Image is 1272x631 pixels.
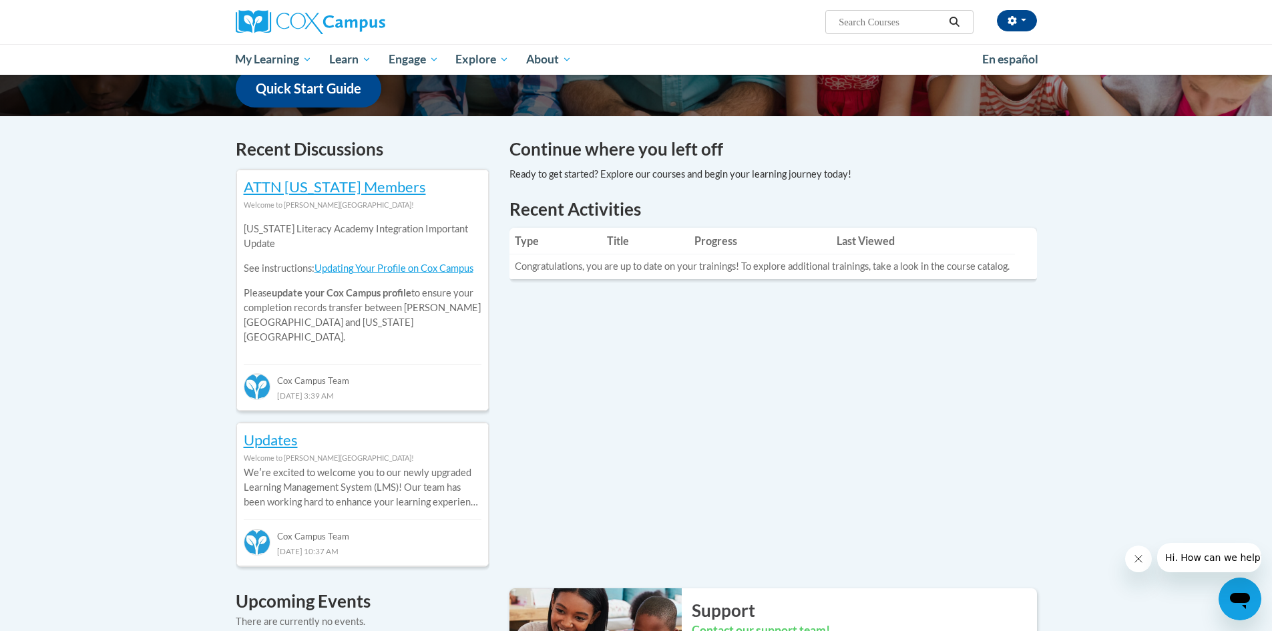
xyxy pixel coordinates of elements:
[974,45,1047,73] a: En español
[1157,543,1261,572] iframe: Message from company
[837,14,944,30] input: Search Courses
[244,388,481,403] div: [DATE] 3:39 AM
[244,373,270,400] img: Cox Campus Team
[509,136,1037,162] h4: Continue where you left off
[509,197,1037,221] h1: Recent Activities
[455,51,509,67] span: Explore
[244,431,298,449] a: Updates
[321,44,380,75] a: Learn
[244,222,481,251] p: [US_STATE] Literacy Academy Integration Important Update
[997,10,1037,31] button: Account Settings
[236,616,365,627] span: There are currently no events.
[244,261,481,276] p: See instructions:
[1125,546,1152,572] iframe: Close message
[509,254,1015,279] td: Congratulations, you are up to date on your trainings! To explore additional trainings, take a lo...
[314,262,473,274] a: Updating Your Profile on Cox Campus
[602,228,689,254] th: Title
[236,69,381,108] a: Quick Start Guide
[244,544,481,558] div: [DATE] 10:37 AM
[526,51,572,67] span: About
[244,364,481,388] div: Cox Campus Team
[944,14,964,30] button: Search
[244,212,481,355] div: Please to ensure your completion records transfer between [PERSON_NAME][GEOGRAPHIC_DATA] and [US_...
[447,44,517,75] a: Explore
[272,287,411,298] b: update your Cox Campus profile
[216,44,1057,75] div: Main menu
[831,228,1015,254] th: Last Viewed
[244,178,426,196] a: ATTN [US_STATE] Members
[244,451,481,465] div: Welcome to [PERSON_NAME][GEOGRAPHIC_DATA]!
[8,9,108,20] span: Hi. How can we help?
[380,44,447,75] a: Engage
[1219,578,1261,620] iframe: Button to launch messaging window
[244,519,481,544] div: Cox Campus Team
[689,228,831,254] th: Progress
[244,198,481,212] div: Welcome to [PERSON_NAME][GEOGRAPHIC_DATA]!
[692,598,1037,622] h2: Support
[509,228,602,254] th: Type
[329,51,371,67] span: Learn
[244,465,481,509] p: Weʹre excited to welcome you to our newly upgraded Learning Management System (LMS)! Our team has...
[389,51,439,67] span: Engage
[227,44,321,75] a: My Learning
[236,136,489,162] h4: Recent Discussions
[244,529,270,556] img: Cox Campus Team
[517,44,580,75] a: About
[235,51,312,67] span: My Learning
[982,52,1038,66] span: En español
[236,588,489,614] h4: Upcoming Events
[236,10,489,34] a: Cox Campus
[236,10,385,34] img: Cox Campus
